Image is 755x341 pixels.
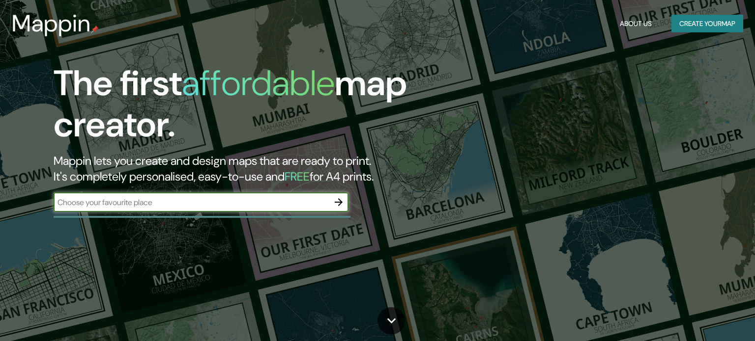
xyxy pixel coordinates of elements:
button: About Us [616,15,656,33]
h5: FREE [285,169,310,184]
button: Create yourmap [671,15,743,33]
input: Choose your favourite place [54,197,329,208]
h1: affordable [182,60,335,106]
img: mappin-pin [91,26,99,33]
h3: Mappin [12,10,91,37]
h2: Mappin lets you create and design maps that are ready to print. It's completely personalised, eas... [54,153,431,184]
h1: The first map creator. [54,63,431,153]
